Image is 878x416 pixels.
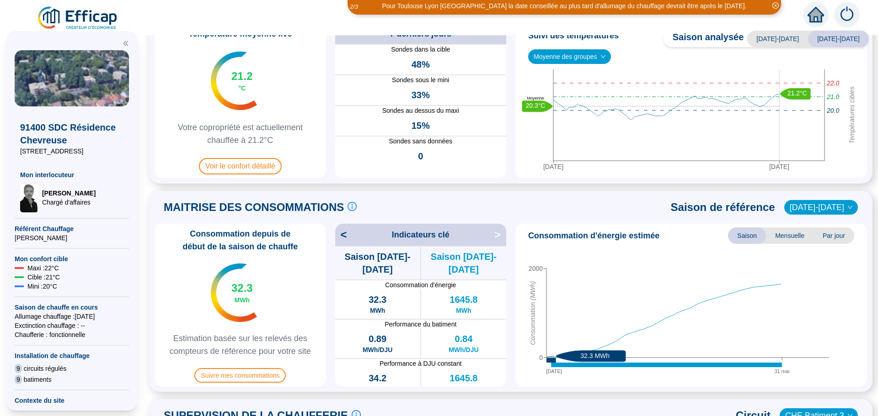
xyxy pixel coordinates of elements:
span: 1645.8 [450,293,477,306]
span: Par jour [814,227,854,244]
img: indicateur températures [211,263,257,322]
span: [DATE]-[DATE] [808,31,869,47]
span: batiments [24,375,52,384]
span: Chaufferie : fonctionnelle [15,330,129,339]
span: double-left [123,40,129,47]
span: home [808,6,824,23]
span: > [494,227,506,242]
span: Sondes dans la cible [335,45,507,54]
tspan: Consommation (MWh) [529,281,536,345]
span: [PERSON_NAME] [15,233,129,242]
text: 32.3 MWh [580,352,610,359]
span: Performance du batiment [335,320,507,329]
tspan: Températures cibles [848,86,856,144]
span: Consommation d'énergie estimée [528,229,659,242]
span: Mini : 20 °C [27,282,57,291]
span: Indicateurs clé [392,228,450,241]
span: Moyenne des groupes [534,50,605,63]
tspan: 31 mai [774,369,789,374]
span: circuits régulés [24,364,66,373]
i: 2 / 3 [350,3,358,10]
span: Consommation depuis de début de la saison de chauffe [158,227,322,253]
tspan: [DATE] [769,163,789,170]
tspan: [DATE] [546,369,562,374]
span: [STREET_ADDRESS] [20,147,123,156]
span: [PERSON_NAME] [42,189,96,198]
span: close-circle [772,2,779,9]
span: Installation de chauffage [15,351,129,360]
img: Chargé d'affaires [20,183,38,212]
span: Allumage chauffage : [DATE] [15,312,129,321]
span: Chargé d'affaires [42,198,96,207]
span: MWh [370,306,385,315]
span: 48% [412,58,430,71]
span: 1645.8 [450,372,477,384]
span: MWh/DJU [449,345,478,354]
tspan: 20.0 [826,107,839,114]
span: 2022-2023 [790,200,852,214]
span: 32.3 [231,281,253,295]
span: MAITRISE DES CONSOMMATIONS [164,200,344,215]
span: °C [238,84,246,93]
span: Voir le confort détaillé [199,158,282,174]
span: MWh [370,384,385,394]
span: 0.84 [455,332,472,345]
img: alerts [834,2,860,27]
span: Saison analysée [664,31,744,47]
span: 15% [412,119,430,132]
div: Pour Toulouse Lyon [GEOGRAPHIC_DATA] la date conseillée au plus tard d'allumage du chauffage devr... [382,1,747,11]
span: 32.3 [369,293,386,306]
span: down [600,54,606,59]
span: Saison [DATE]-[DATE] [335,250,420,276]
img: efficap energie logo [37,5,119,31]
span: 21.2 [231,69,253,84]
span: Cible : 21 °C [27,273,60,282]
span: info-circle [348,202,357,211]
span: [DATE]-[DATE] [747,31,808,47]
span: MWh [456,384,471,394]
span: 9 [15,375,22,384]
span: 0 [418,150,423,163]
text: Moyenne [527,96,544,100]
span: down [847,205,853,210]
span: Exctinction chauffage : -- [15,321,129,330]
span: Sondes sans données [335,137,507,146]
img: indicateur températures [211,52,257,110]
span: MWh [235,295,250,305]
text: 21.2°C [787,90,807,97]
span: Sondes au dessus du maxi [335,106,507,116]
span: 91400 SDC Résidence Chevreuse [20,121,123,147]
span: Suivi des températures [528,29,619,42]
tspan: 0 [539,354,543,361]
span: Saison [728,227,766,244]
span: 33% [412,89,430,101]
span: Référent Chauffage [15,224,129,233]
span: < [335,227,347,242]
span: Maxi : 22 °C [27,263,59,273]
span: 9 [15,364,22,373]
span: Performance à DJU constant [335,359,507,368]
span: Mon interlocuteur [20,170,123,179]
tspan: [DATE] [543,163,563,170]
span: MWh/DJU [363,345,392,354]
span: Mensuelle [766,227,814,244]
span: Saison [DATE]-[DATE] [421,250,506,276]
span: Consommation d'énergie [335,280,507,290]
span: Votre copropriété est actuellement chauffée à 21.2°C [158,121,322,147]
span: 0.89 [369,332,386,345]
tspan: 22.0 [826,79,839,87]
text: 20.3°C [526,102,546,110]
span: 34.2 [369,372,386,384]
span: MWh [456,306,471,315]
span: Mon confort cible [15,254,129,263]
span: Suivre mes consommations [194,368,286,383]
span: Contexte du site [15,396,129,405]
tspan: 21.0 [826,93,839,100]
span: Estimation basée sur les relevés des compteurs de référence pour votre site [158,332,322,358]
tspan: 2000 [529,265,543,272]
span: Saison de référence [671,200,775,215]
span: Sondes sous le mini [335,75,507,85]
span: Saison de chauffe en cours [15,303,129,312]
